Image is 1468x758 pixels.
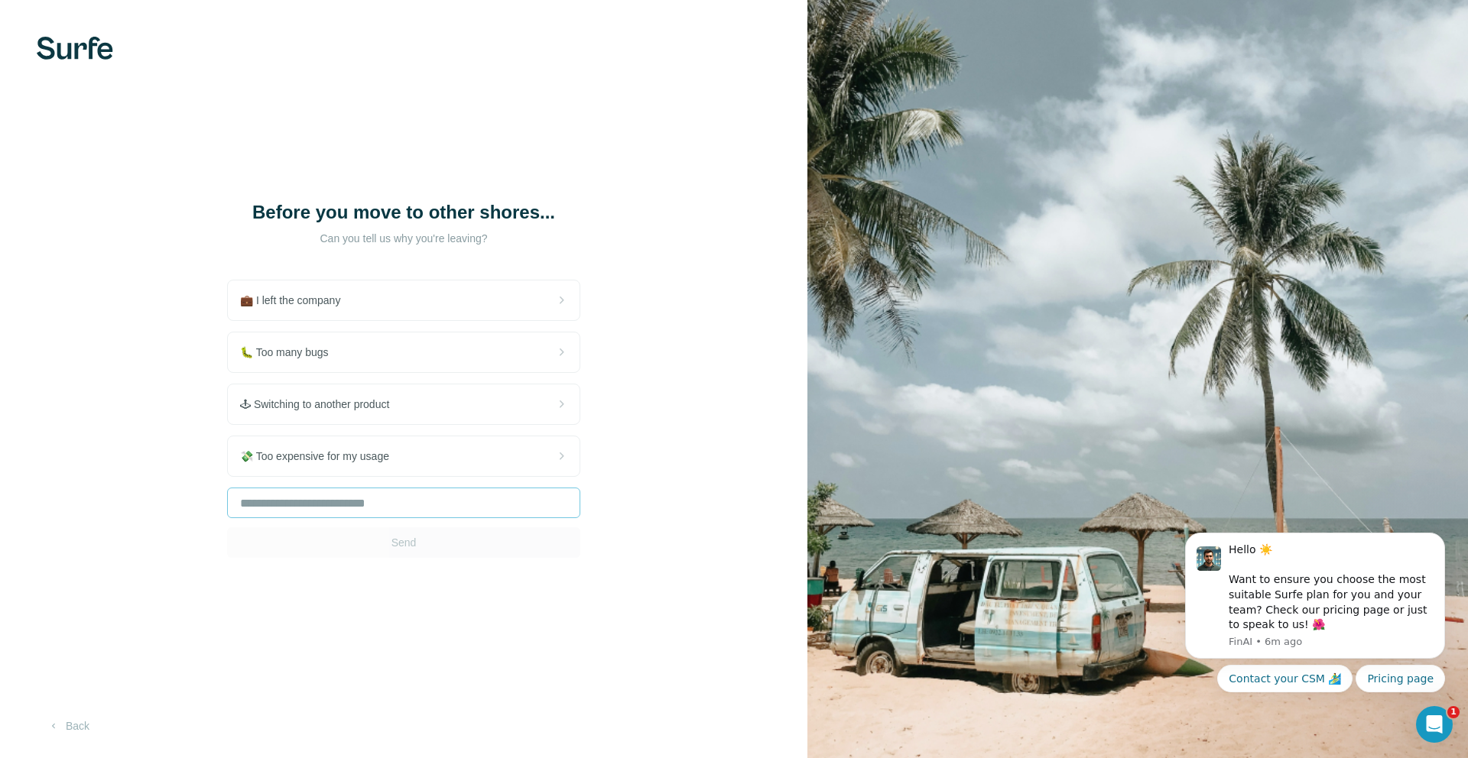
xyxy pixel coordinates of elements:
[240,397,401,412] span: 🕹 Switching to another product
[37,712,100,740] button: Back
[1447,706,1460,718] span: 1
[37,37,113,60] img: Surfe's logo
[1162,482,1468,717] iframe: Intercom notifications message
[240,293,352,308] span: 💼 I left the company
[251,200,557,225] h1: Before you move to other shores...
[240,449,401,464] span: 💸 Too expensive for my usage
[251,231,557,246] p: Can you tell us why you're leaving?
[1416,706,1453,743] iframe: Intercom live chat
[240,345,341,360] span: 🐛 Too many bugs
